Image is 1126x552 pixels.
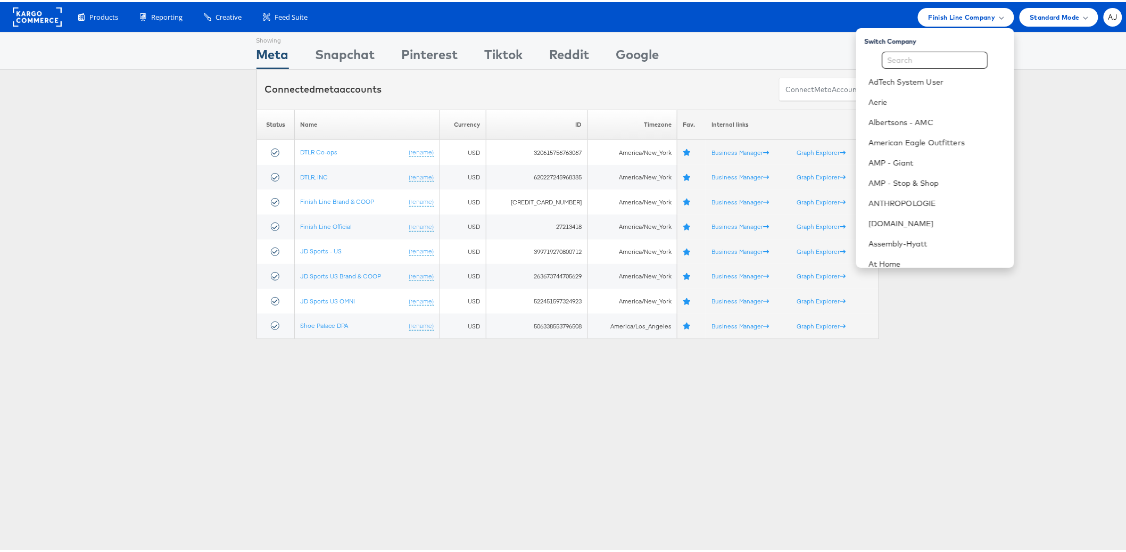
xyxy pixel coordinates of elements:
a: JD Sports US Brand & COOP [300,270,380,278]
div: Pinterest [402,43,458,67]
a: Albertsons - AMC [869,115,1006,126]
td: USD [440,212,486,237]
a: Business Manager [711,245,769,253]
div: Google [616,43,659,67]
a: Graph Explorer [797,171,846,179]
a: Graph Explorer [797,270,846,278]
div: Reddit [550,43,590,67]
div: Showing [256,30,289,43]
td: [CREDIT_CARD_NUMBER] [486,187,587,212]
span: meta [815,83,832,93]
a: Graph Explorer [797,220,846,228]
td: America/New_York [587,212,677,237]
td: USD [440,138,486,163]
td: America/New_York [587,138,677,163]
div: Switch Company [865,30,1014,44]
a: (rename) [409,295,434,304]
div: Connected accounts [265,80,382,94]
td: USD [440,311,486,336]
a: (rename) [409,319,434,328]
a: Business Manager [711,196,769,204]
a: (rename) [409,171,434,180]
a: Shoe Palace DPA [300,319,347,327]
a: DTLR, INC [300,171,327,179]
td: USD [440,163,486,188]
div: Snapchat [316,43,375,67]
div: Tiktok [485,43,523,67]
a: Graph Explorer [797,245,846,253]
a: AdTech System User [869,75,1006,85]
th: Currency [440,108,486,138]
span: meta [316,81,340,93]
a: Finish Line Official [300,220,351,228]
td: 27213418 [486,212,587,237]
td: 263673744705629 [486,262,587,287]
td: America/New_York [587,262,677,287]
td: 506338553796508 [486,311,587,336]
td: America/New_York [587,287,677,312]
a: AMP - Giant [869,155,1006,166]
a: Business Manager [711,146,769,154]
a: Business Manager [711,270,769,278]
td: America/Los_Angeles [587,311,677,336]
td: America/New_York [587,187,677,212]
a: American Eagle Outfitters [869,135,1006,146]
th: ID [486,108,587,138]
td: 522451597324923 [486,287,587,312]
a: AMP - Stop & Shop [869,176,1006,186]
a: (rename) [409,195,434,204]
a: (rename) [409,270,434,279]
span: AJ [1108,12,1117,19]
div: Meta [256,43,289,67]
td: USD [440,237,486,262]
button: ConnectmetaAccounts [779,76,871,100]
a: JD Sports - US [300,245,341,253]
a: (rename) [409,146,434,155]
a: Assembly-Hyatt [869,236,1006,247]
a: Business Manager [711,171,769,179]
a: (rename) [409,245,434,254]
span: Finish Line Company [929,10,996,21]
a: Graph Explorer [797,146,846,154]
td: USD [440,187,486,212]
input: Search [882,50,988,67]
a: DTLR Co-ops [300,146,337,154]
a: (rename) [409,220,434,229]
td: America/New_York [587,237,677,262]
span: Creative [216,10,242,20]
td: USD [440,287,486,312]
td: 399719270800712 [486,237,587,262]
th: Status [256,108,294,138]
a: Graph Explorer [797,295,846,303]
td: 620227245968385 [486,163,587,188]
a: Graph Explorer [797,196,846,204]
a: Business Manager [711,295,769,303]
td: America/New_York [587,163,677,188]
a: Aerie [869,95,1006,105]
a: Business Manager [711,320,769,328]
a: JD Sports US OMNI [300,295,354,303]
td: USD [440,262,486,287]
a: [DOMAIN_NAME] [869,216,1006,227]
a: Graph Explorer [797,320,846,328]
span: Feed Suite [275,10,308,20]
a: At Home [869,257,1006,267]
span: Reporting [151,10,183,20]
a: Business Manager [711,220,769,228]
span: Standard Mode [1030,10,1080,21]
a: ANTHROPOLOGIE [869,196,1006,207]
td: 320615756763067 [486,138,587,163]
th: Name [294,108,440,138]
a: Finish Line Brand & COOP [300,195,374,203]
span: Products [89,10,118,20]
th: Timezone [587,108,677,138]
